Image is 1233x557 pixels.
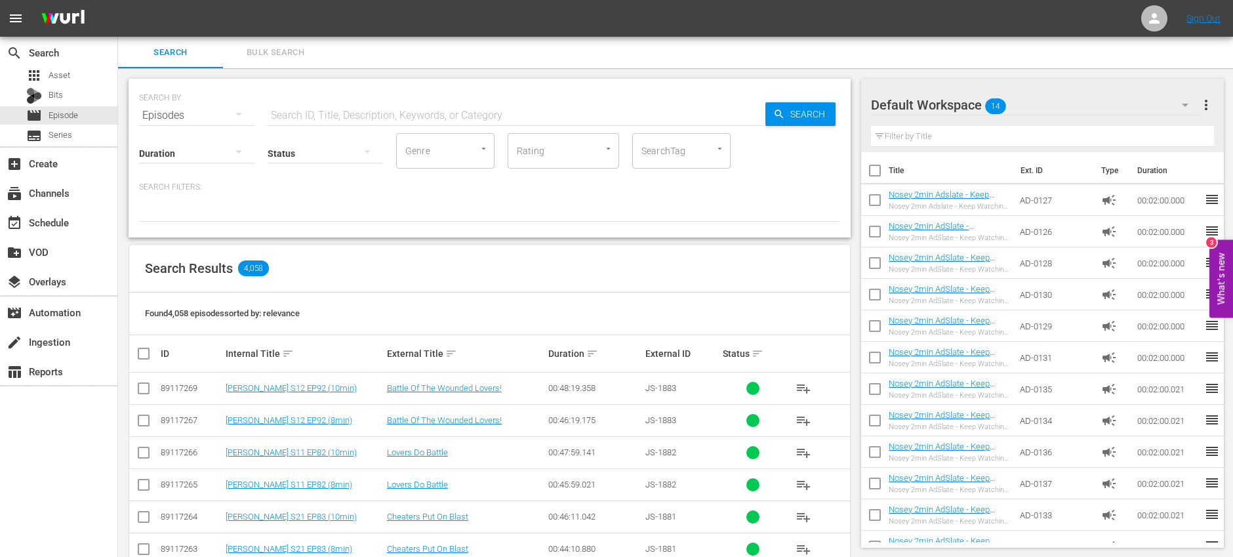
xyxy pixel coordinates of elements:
[796,477,811,493] span: playlist_add
[889,297,1009,305] div: Nosey 2min AdSlate - Keep Watching - JS-1901, SW-0632, JS-1906 TEST non-Roku
[8,10,24,26] span: menu
[26,128,42,144] span: Series
[1132,468,1204,499] td: 00:02:00.021
[26,88,42,104] div: Bits
[548,447,641,457] div: 00:47:59.141
[1132,279,1204,310] td: 00:02:00.000
[889,328,1009,337] div: Nosey 2min AdSlate - Keep Watching - JS-1901 TEST non-Roku
[26,108,42,123] span: Episode
[889,442,1008,481] a: Nosey 2min AdSlate - Keep Watching - Nosey_2min_AdSlate_MS-1777_MS-1715 - TEST non-Roku
[1132,310,1204,342] td: 00:02:00.000
[231,45,320,60] span: Bulk Search
[645,447,676,457] span: JS-1882
[788,469,819,501] button: playlist_add
[139,182,840,193] p: Search Filters:
[1101,444,1117,460] span: Ad
[1015,499,1097,531] td: AD-0133
[161,512,222,522] div: 89117264
[889,253,1002,282] a: Nosey 2min AdSlate - Keep Watching - JS-1855 TEST non-Roku
[1198,89,1214,121] button: more_vert
[1015,436,1097,468] td: AD-0136
[1015,184,1097,216] td: AD-0127
[796,509,811,525] span: playlist_add
[49,129,72,142] span: Series
[7,45,22,61] span: Search
[1015,468,1097,499] td: AD-0137
[161,447,222,457] div: 89117266
[7,215,22,231] span: Schedule
[889,360,1009,368] div: Nosey 2min AdSlate - Keep Watching - SW-18157, JS-0189 TEST non-Roku
[1132,247,1204,279] td: 00:02:00.000
[1015,310,1097,342] td: AD-0129
[548,480,641,489] div: 00:45:59.021
[889,454,1009,463] div: Nosey 2min AdSlate - Keep Watching - Nosey_2min_AdSlate_MS-1777_MS-1715 - TEST non-Roku
[282,348,294,360] span: sort
[7,305,22,321] span: Automation
[226,480,352,489] a: [PERSON_NAME] S11 EP82 (8min)
[889,505,995,554] a: Nosey 2min AdSlate - Keep Watching - Nosey_2min_AdSlate_SW-17130_MS-1727 - TEST non-Roku
[1204,475,1220,491] span: reorder
[1101,381,1117,397] span: Ad
[796,381,811,396] span: playlist_add
[49,109,78,122] span: Episode
[1015,247,1097,279] td: AD-0128
[1198,97,1214,113] span: more_vert
[889,152,1013,189] th: Title
[788,405,819,436] button: playlist_add
[645,348,719,359] div: External ID
[796,413,811,428] span: playlist_add
[796,445,811,461] span: playlist_add
[387,544,468,554] a: Cheaters Put On Blast
[238,260,269,276] span: 4,058
[1204,412,1220,428] span: reorder
[226,346,383,361] div: Internal Title
[785,102,836,126] span: Search
[889,347,1004,377] a: Nosey 2min AdSlate - Keep Watching - SW-18157, JS-0189 TEST non-Roku
[548,383,641,393] div: 00:48:19.358
[889,265,1009,274] div: Nosey 2min AdSlate - Keep Watching - JS-1855 TEST non-Roku
[548,544,641,554] div: 00:44:10.880
[1204,223,1220,239] span: reorder
[1013,152,1094,189] th: Ext. ID
[1101,318,1117,334] span: Ad
[889,202,1009,211] div: Nosey 2min Adslate - Keep Watching - JS-0196, SW-17157 TEST non-Roku
[1209,239,1233,318] button: Open Feedback Widget
[139,97,254,134] div: Episodes
[387,346,544,361] div: External Title
[1101,255,1117,271] span: Ad
[7,245,22,260] span: VOD
[889,379,1008,418] a: Nosey 2min AdSlate - Keep Watching - Nosey_2min_ADSlate_JS-1795_MS-1736 - TEST non-Roku
[1015,279,1097,310] td: AD-0130
[714,142,726,155] button: Open
[145,260,233,276] span: Search Results
[1101,350,1117,365] span: Ad
[548,415,641,425] div: 00:46:19.175
[1132,436,1204,468] td: 00:02:00.021
[226,383,357,393] a: [PERSON_NAME] S12 EP92 (10min)
[548,346,641,361] div: Duration
[477,142,490,155] button: Open
[1186,13,1221,24] a: Sign Out
[7,156,22,172] span: Create
[871,87,1200,123] div: Default Workspace
[1132,373,1204,405] td: 00:02:00.021
[796,541,811,557] span: playlist_add
[161,383,222,393] div: 89117269
[985,93,1006,120] span: 14
[765,102,836,126] button: Search
[889,284,1001,314] a: Nosey 2min AdSlate - Keep Watching - JS-1901, SW-0632, JS-1906 TEST non-Roku
[723,346,784,361] div: Status
[49,89,63,102] span: Bits
[7,274,22,290] span: Overlays
[889,391,1009,400] div: Nosey 2min AdSlate - Keep Watching - Nosey_2min_ADSlate_JS-1795_MS-1736 - TEST non-Roku
[1101,287,1117,302] span: Ad
[1132,216,1204,247] td: 00:02:00.000
[31,3,94,34] img: ans4CAIJ8jUAAAAAAAAAAAAAAAAAAAAAAAAgQb4GAAAAAAAAAAAAAAAAAAAAAAAAJMjXAAAAAAAAAAAAAAAAAAAAAAAAgAT5G...
[788,437,819,468] button: playlist_add
[387,447,448,457] a: Lovers Do Battle
[548,512,641,522] div: 00:46:11.042
[1101,539,1117,554] span: Ad
[226,544,352,554] a: [PERSON_NAME] S21 EP83 (8min)
[889,423,1009,431] div: Nosey 2min AdSlate - Keep Watching - Nosey_2min_AdSlate_JS-1797_MS-1708 - TEST non-Roku
[889,316,1002,345] a: Nosey 2min AdSlate - Keep Watching - JS-1901 TEST non-Roku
